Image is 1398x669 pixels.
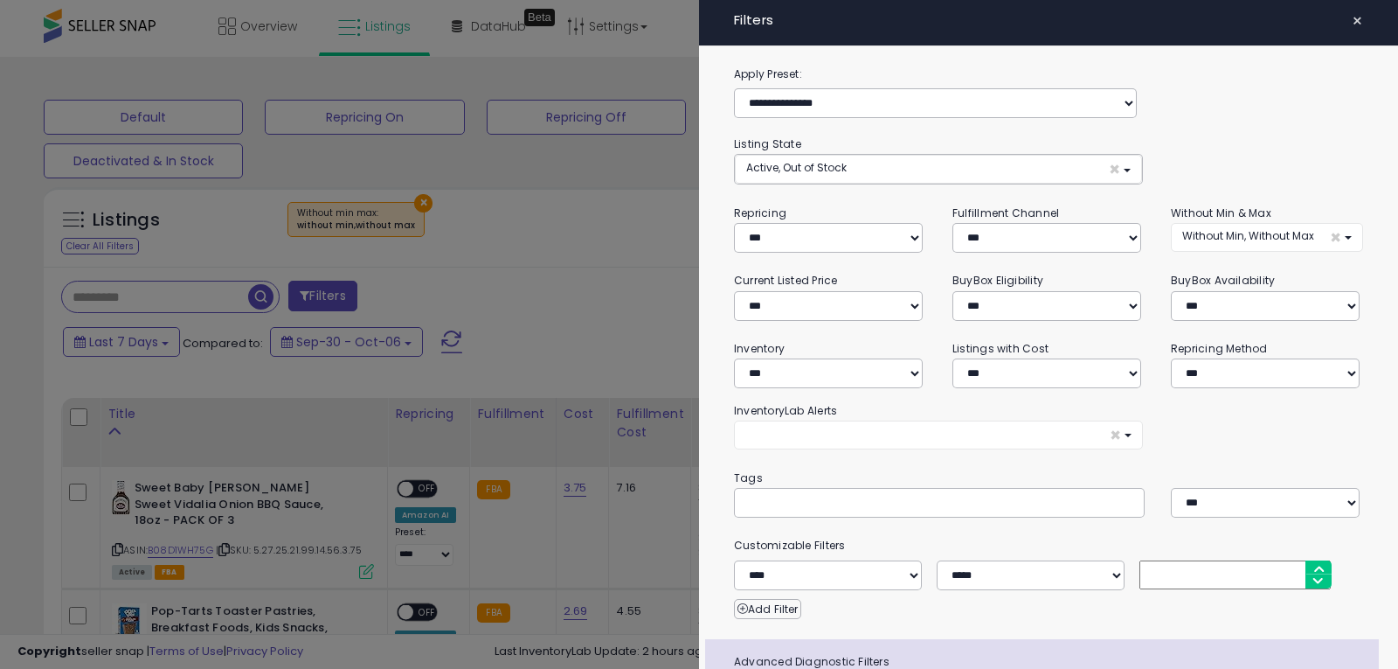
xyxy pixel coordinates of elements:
[734,599,801,620] button: Add Filter
[734,136,801,151] small: Listing State
[721,536,1376,555] small: Customizable Filters
[734,403,837,418] small: InventoryLab Alerts
[1352,9,1363,33] span: ×
[734,341,785,356] small: Inventory
[721,65,1376,84] label: Apply Preset:
[952,206,1059,220] small: Fulfillment Channel
[952,341,1048,356] small: Listings with Cost
[735,155,1142,184] button: Active, Out of Stock ×
[1171,223,1363,252] button: Without Min, Without Max ×
[1171,341,1268,356] small: Repricing Method
[1109,160,1120,178] span: ×
[1330,228,1341,247] span: ×
[952,273,1043,288] small: BuyBox Eligibility
[1171,206,1271,220] small: Without Min & Max
[1171,273,1275,288] small: BuyBox Availability
[1345,9,1370,33] button: ×
[746,160,847,175] span: Active, Out of Stock
[734,273,837,288] small: Current Listed Price
[1110,426,1121,444] span: ×
[721,469,1376,488] small: Tags
[734,13,1363,28] h4: Filters
[734,421,1143,449] button: ×
[734,206,786,220] small: Repricing
[1182,228,1314,243] span: Without Min, Without Max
